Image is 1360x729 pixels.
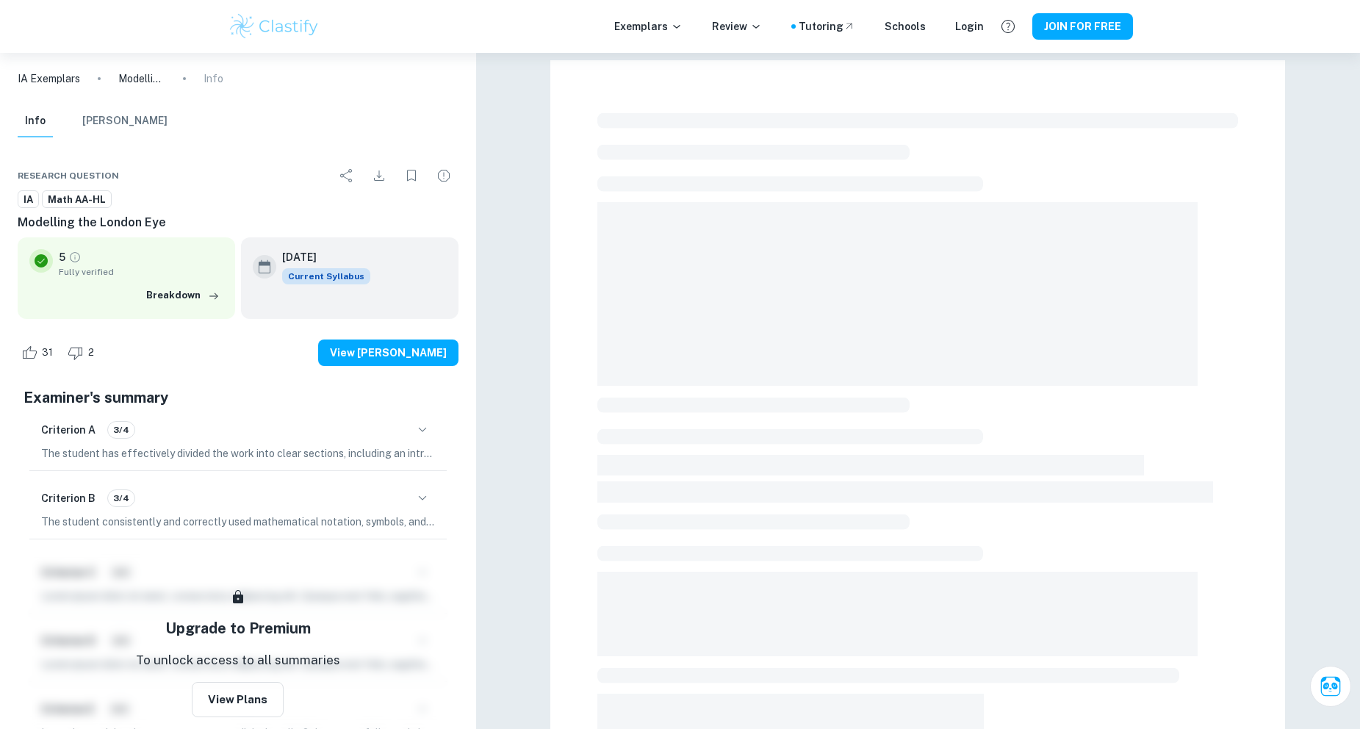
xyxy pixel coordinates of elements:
button: JOIN FOR FREE [1032,13,1133,40]
p: Exemplars [614,18,683,35]
div: Dislike [64,341,102,364]
div: Share [332,161,361,190]
a: Grade fully verified [68,251,82,264]
p: The student has effectively divided the work into clear sections, including an introduction, body... [41,445,435,462]
h6: Modelling the London Eye [18,214,458,231]
button: Info [18,105,53,137]
h6: Criterion B [41,490,96,506]
span: Current Syllabus [282,268,370,284]
p: The student consistently and correctly used mathematical notation, symbols, and terminology throu... [41,514,435,530]
a: IA Exemplars [18,71,80,87]
p: To unlock access to all summaries [136,651,340,670]
h6: Criterion A [41,422,96,438]
h5: Upgrade to Premium [165,617,311,639]
button: Ask Clai [1310,666,1351,707]
button: Help and Feedback [996,14,1021,39]
a: Schools [885,18,926,35]
div: Report issue [429,161,458,190]
p: Review [712,18,762,35]
span: 31 [34,345,61,360]
span: Research question [18,169,119,182]
h6: [DATE] [282,249,359,265]
span: Fully verified [59,265,223,279]
button: [PERSON_NAME] [82,105,168,137]
div: Bookmark [397,161,426,190]
span: IA [18,193,38,207]
p: Info [204,71,223,87]
h5: Examiner's summary [24,387,453,409]
p: 5 [59,249,65,265]
span: 2 [80,345,102,360]
img: Clastify logo [228,12,321,41]
a: Math AA-HL [42,190,112,209]
div: Download [364,161,394,190]
button: Breakdown [143,284,223,306]
button: View Plans [192,682,284,717]
a: IA [18,190,39,209]
div: Like [18,341,61,364]
a: Tutoring [799,18,855,35]
div: This exemplar is based on the current syllabus. Feel free to refer to it for inspiration/ideas wh... [282,268,370,284]
span: 3/4 [108,423,134,437]
span: Math AA-HL [43,193,111,207]
a: Login [955,18,984,35]
p: Modelling the London Eye [118,71,165,87]
button: View [PERSON_NAME] [318,340,458,366]
span: 3/4 [108,492,134,505]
